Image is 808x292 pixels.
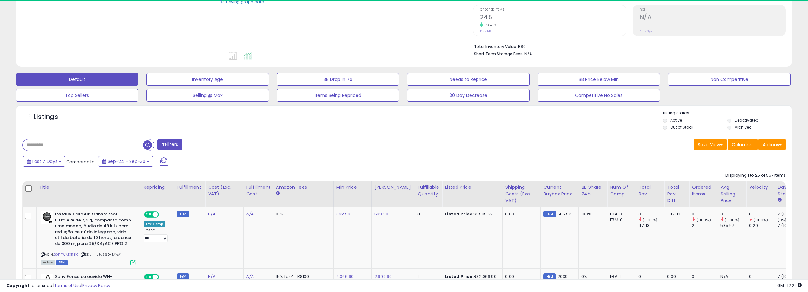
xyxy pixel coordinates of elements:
[407,73,530,86] button: Needs to Reprice
[16,89,138,102] button: Top Sellers
[778,211,803,217] div: 7 (100%)
[778,184,801,197] div: Days In Stock
[336,211,350,217] a: 362.99
[177,211,189,217] small: FBM
[692,211,718,217] div: 0
[777,282,802,289] span: 2025-10-8 12:21 GMT
[749,184,772,191] div: Velocity
[543,211,556,217] small: FBM
[640,29,652,33] small: Prev: N/A
[778,197,781,203] small: Days In Stock.
[146,73,269,86] button: Inventory Age
[505,184,538,204] div: Shipping Costs (Exc. VAT)
[144,184,171,191] div: Repricing
[157,139,182,150] button: Filters
[407,89,530,102] button: 30 Day Decrease
[581,211,602,217] div: 100%
[538,89,660,102] button: Competitive No Sales
[610,211,631,217] div: FBA: 0
[735,125,752,130] label: Archived
[34,112,58,121] h5: Listings
[108,158,145,165] span: Sep-24 - Sep-30
[670,118,682,123] label: Active
[638,223,664,228] div: 1171.13
[638,211,664,217] div: 0
[543,184,576,197] div: Current Buybox Price
[480,29,492,33] small: Prev: 143
[538,73,660,86] button: BB Price Below Min
[374,184,412,191] div: [PERSON_NAME]
[725,217,739,222] small: (-100%)
[480,8,626,12] span: Ordered Items
[483,23,496,28] small: 73.43%
[581,184,604,197] div: BB Share 24h.
[638,184,662,197] div: Total Rev.
[670,125,693,130] label: Out of Stock
[336,184,369,191] div: Min Price
[6,283,110,289] div: seller snap | |
[524,51,532,57] span: N/A
[725,173,786,179] div: Displaying 1 to 25 of 557 items
[778,223,803,228] div: 7 (100%)
[208,184,241,197] div: Cost (Exc. VAT)
[6,282,30,289] strong: Copyright
[692,223,718,228] div: 2
[445,211,497,217] div: R$585.52
[640,14,785,22] h2: N/A
[277,73,399,86] button: BB Drop in 7d
[146,89,269,102] button: Selling @ Max
[667,211,684,217] div: -1171.13
[56,260,68,265] span: FBM
[246,211,254,217] a: N/A
[177,184,203,191] div: Fulfillment
[474,42,781,50] li: R$0
[246,184,270,197] div: Fulfillment Cost
[749,223,775,228] div: 0.29
[749,211,775,217] div: 0
[417,211,437,217] div: 3
[276,184,331,191] div: Amazon Fees
[144,221,165,227] div: Low. Comp
[374,211,388,217] a: 599.90
[694,139,727,150] button: Save View
[640,8,785,12] span: ROI
[474,44,517,49] b: Total Inventory Value:
[505,211,536,217] div: 0.00
[753,217,768,222] small: (-100%)
[41,260,55,265] span: All listings currently available for purchase on Amazon
[82,282,110,289] a: Privacy Policy
[720,211,746,217] div: 0
[66,159,96,165] span: Compared to:
[54,252,79,257] a: B0FFWM3R8G
[276,191,280,196] small: Amazon Fees.
[735,118,758,123] label: Deactivated
[54,282,81,289] a: Terms of Use
[610,184,633,197] div: Num of Comp.
[643,217,657,222] small: (-100%)
[758,139,786,150] button: Actions
[728,139,758,150] button: Columns
[663,110,792,116] p: Listing States:
[720,184,744,204] div: Avg Selling Price
[732,141,752,148] span: Columns
[610,217,631,223] div: FBM: 0
[778,217,786,222] small: (0%)
[668,73,791,86] button: Non Competitive
[276,211,329,217] div: 13%
[98,156,153,167] button: Sep-24 - Sep-30
[23,156,65,167] button: Last 7 Days
[55,211,132,248] b: Insta360 Mic Air, transmissor ultraleve de 7,9 g, compacto como uma moeda, áudio de 48 kHz com re...
[445,211,474,217] b: Listed Price:
[41,211,136,264] div: ASIN:
[558,211,571,217] span: 585.52
[41,211,53,224] img: 41Wr23V1t9L._SL40_.jpg
[32,158,57,165] span: Last 7 Days
[720,223,746,228] div: 585.57
[208,211,216,217] a: N/A
[80,252,123,257] span: | SKU: Insta360-MicAir
[16,73,138,86] button: Default
[474,51,524,57] b: Short Term Storage Fees:
[277,89,399,102] button: Items Being Repriced
[480,14,626,22] h2: 248
[692,184,715,197] div: Ordered Items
